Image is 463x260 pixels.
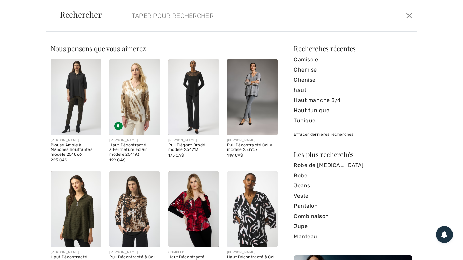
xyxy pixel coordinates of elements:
a: Jeans [294,181,412,191]
div: [PERSON_NAME] [227,250,278,255]
a: Jupe [294,221,412,232]
span: Nous pensons que vous aimerez [51,44,146,53]
a: Tunique [294,116,412,126]
div: Les plus recherchés [294,151,412,158]
div: Pull Élégant Brodé modèle 254213 [168,143,219,153]
img: Haut Décontracté Fermeture Éclair modèle 253028. Black [51,171,102,247]
button: Ferme [404,10,414,21]
div: [PERSON_NAME] [168,138,219,143]
img: Haut Décontracté à Fermeture Éclair modèle 254193. Beige/Off White [109,59,160,135]
a: Manteau [294,232,412,242]
span: Chat [15,5,29,11]
a: haut [294,85,412,95]
input: TAPER POUR RECHERCHER [127,5,335,26]
div: [PERSON_NAME] [51,250,102,255]
img: Tissu écologique [114,122,123,130]
a: Robe [294,171,412,181]
div: Blouse Ample à Manches Bouffantes modèle 254066 [51,143,102,157]
div: Pull Décontracté Col V modèle 253957 [227,143,278,153]
a: Haut manche 3/4 [294,95,412,105]
div: COMPLI K [168,250,219,255]
a: Pantalon [294,201,412,211]
a: Chenise [294,75,412,85]
a: Camisole [294,55,412,65]
img: Pull Décontracté à Col Haut modèle 254065. Beige/Black [109,171,160,247]
div: Recherches récentes [294,45,412,52]
span: Rechercher [60,10,102,18]
div: Haut Décontracté à Fermeture Éclair modèle 254193 [109,143,160,157]
img: Blouse Ample à Manches Bouffantes modèle 254066. Black [51,59,102,135]
div: [PERSON_NAME] [109,138,160,143]
img: Haut Décontracté à Col V modèle 253224. Black/Multi [227,171,278,247]
a: Robe de [MEDICAL_DATA] [294,160,412,171]
div: Effacer dernières recherches [294,131,412,137]
img: Pull Décontracté Col V modèle 253957. Black [227,59,278,135]
a: Haut tunique [294,105,412,116]
span: 225 CA$ [51,158,67,162]
span: 175 CA$ [168,153,184,158]
a: Combinaison [294,211,412,221]
a: Chemise [294,65,412,75]
span: 149 CA$ [227,153,243,158]
div: [PERSON_NAME] [51,138,102,143]
div: [PERSON_NAME] [109,250,160,255]
div: [PERSON_NAME] [227,138,278,143]
a: Veste [294,191,412,201]
img: Pull Élégant Brodé modèle 254213. Black [168,59,219,135]
img: Haut Décontracté à Fermeture Éclair modèle 34024. As sample [168,171,219,247]
span: 199 CA$ [109,158,125,162]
